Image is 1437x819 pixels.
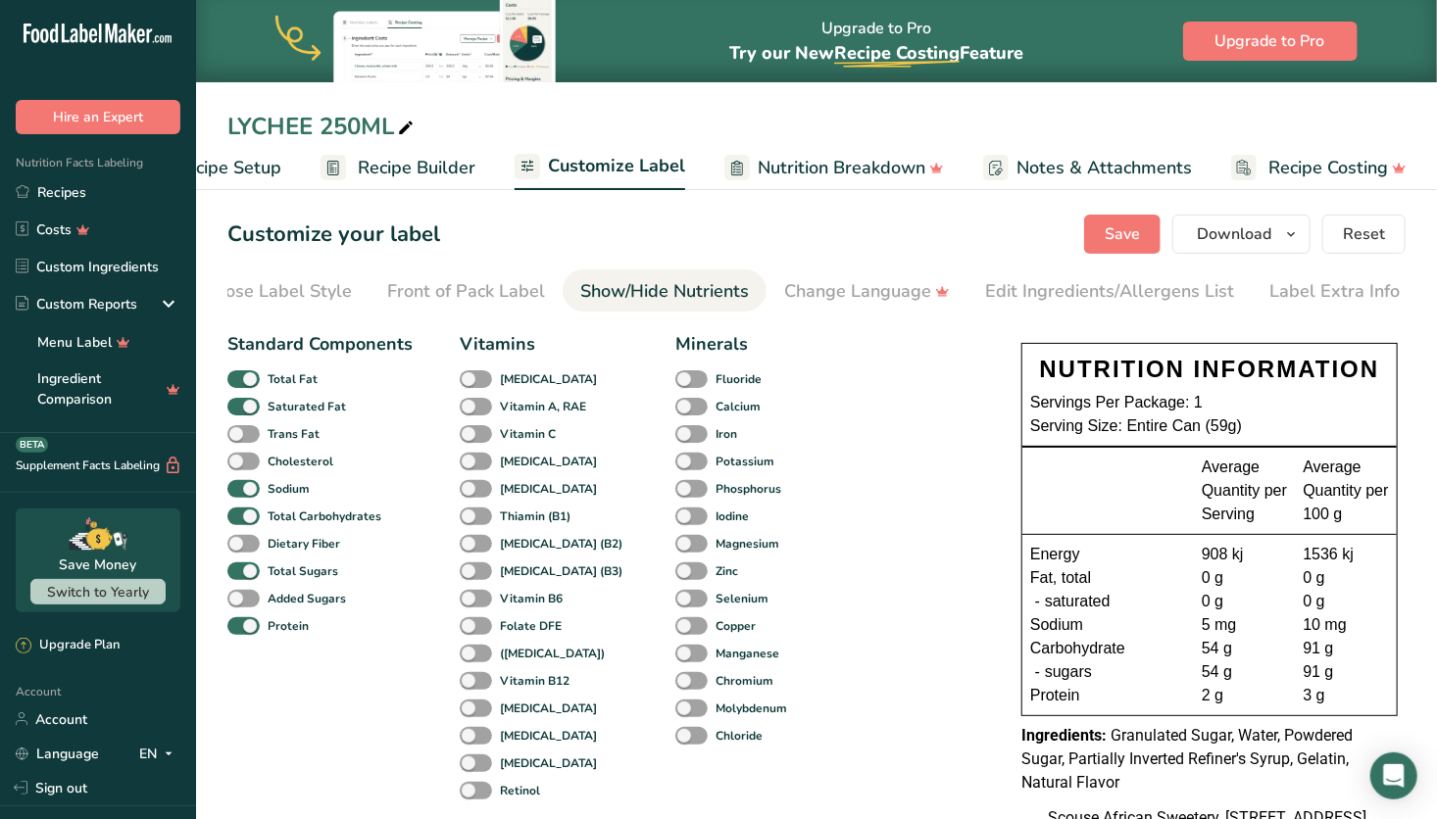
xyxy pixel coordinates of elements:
[16,437,48,453] div: BETA
[716,590,768,607] b: Selenium
[500,699,597,717] b: [MEDICAL_DATA]
[60,554,137,575] div: Save Money
[515,144,685,191] a: Customize Label
[500,617,562,635] b: Folate DFE
[1021,726,1353,792] span: Granulated Sugar, Water, Powdered Sugar, Partially Inverted Refiner's Syrup, Gelatin, Natural Flavor
[548,153,685,179] span: Customize Label
[1021,726,1107,745] span: Ingredients:
[1304,543,1390,566] div: 1536 kj
[500,370,597,388] b: [MEDICAL_DATA]
[1030,543,1080,566] span: Energy
[1030,613,1083,637] span: Sodium
[500,398,586,415] b: Vitamin A, RAE
[580,278,749,305] div: Show/Hide Nutrients
[716,370,762,388] b: Fluoride
[1197,222,1271,246] span: Download
[1304,684,1390,707] div: 3 g
[1202,566,1288,590] div: 0 g
[729,41,1023,65] span: Try our New Feature
[716,535,779,553] b: Magnesium
[1304,613,1390,637] div: 10 mg
[500,562,622,580] b: [MEDICAL_DATA] (B3)
[1202,684,1288,707] div: 2 g
[716,425,737,443] b: Iron
[268,535,340,553] b: Dietary Fiber
[1370,752,1417,799] div: Open Intercom Messenger
[716,398,761,415] b: Calcium
[716,699,787,717] b: Molybdenum
[268,507,381,525] b: Total Carbohydrates
[716,645,779,662] b: Manganese
[500,645,605,662] b: ([MEDICAL_DATA])
[1202,637,1288,660] div: 54 g
[1215,29,1325,53] span: Upgrade to Pro
[1183,22,1358,61] button: Upgrade to Pro
[834,41,960,65] span: Recipe Costing
[1030,590,1045,613] div: -
[500,535,622,553] b: [MEDICAL_DATA] (B2)
[47,583,149,602] span: Switch to Yearly
[227,109,418,144] div: LYCHEE 250ML
[500,590,563,607] b: Vitamin B6
[268,370,318,388] b: Total Fat
[1304,660,1390,684] div: 91 g
[1268,155,1388,181] span: Recipe Costing
[1030,566,1091,590] span: Fat, total
[784,278,950,305] div: Change Language
[1030,637,1125,660] span: Carbohydrate
[1304,456,1390,526] div: Average Quantity per 100 g
[137,146,281,190] a: Recipe Setup
[16,737,99,771] a: Language
[500,507,570,525] b: Thiamin (B1)
[500,782,540,799] b: Retinol
[716,617,756,635] b: Copper
[1231,146,1407,190] a: Recipe Costing
[1202,660,1288,684] div: 54 g
[268,398,346,415] b: Saturated Fat
[1202,590,1288,613] div: 0 g
[716,672,773,690] b: Chromium
[716,727,763,745] b: Chloride
[1322,215,1406,254] button: Reset
[724,146,944,190] a: Nutrition Breakdown
[16,636,120,655] div: Upgrade Plan
[500,727,597,745] b: [MEDICAL_DATA]
[268,590,346,607] b: Added Sugars
[194,278,352,305] div: Choose Label Style
[500,754,597,772] b: [MEDICAL_DATA]
[716,562,738,580] b: Zinc
[985,278,1234,305] div: Edit Ingredients/Allergens List
[1202,543,1288,566] div: 908 kj
[358,155,475,181] span: Recipe Builder
[1045,590,1111,613] span: saturated
[268,562,338,580] b: Total Sugars
[758,155,925,181] span: Nutrition Breakdown
[716,507,749,525] b: Iodine
[1105,222,1140,246] span: Save
[1045,660,1092,684] span: sugars
[227,218,440,251] h1: Customize your label
[387,278,545,305] div: Front of Pack Label
[1304,637,1390,660] div: 91 g
[460,331,628,358] div: Vitamins
[1030,391,1389,414] div: Servings Per Package: 1
[1269,278,1400,305] div: Label Extra Info
[174,155,281,181] span: Recipe Setup
[729,1,1023,82] div: Upgrade to Pro
[1016,155,1192,181] span: Notes & Attachments
[1202,456,1288,526] div: Average Quantity per Serving
[1202,613,1288,637] div: 5 mg
[500,480,597,498] b: [MEDICAL_DATA]
[675,331,793,358] div: Minerals
[1172,215,1311,254] button: Download
[1030,684,1080,707] span: Protein
[30,579,166,604] button: Switch to Yearly
[1343,222,1385,246] span: Reset
[1304,590,1390,613] div: 0 g
[16,294,137,314] div: Custom Reports
[321,146,475,190] a: Recipe Builder
[1030,352,1389,387] div: NUTRITION INFORMATION
[1084,215,1161,254] button: Save
[227,331,413,358] div: Standard Components
[500,672,570,690] b: Vitamin B12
